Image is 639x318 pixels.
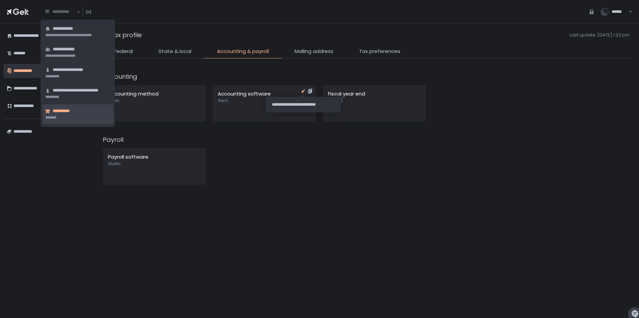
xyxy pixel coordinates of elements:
[217,48,269,55] span: Accounting & payroll
[103,72,426,81] div: Accounting
[108,90,159,97] span: Accounting method
[323,85,426,122] button: Fiscal year end[DATE]
[359,48,400,55] span: Tax preferences
[218,90,271,97] span: Accounting software
[159,48,191,55] span: State & local
[41,5,80,19] div: Search for option
[213,85,316,122] button: Accounting softwareXero
[218,98,311,104] span: Xero
[108,98,201,104] span: Cash
[103,135,426,144] div: Payroll
[328,90,365,97] span: Fiscal year end
[144,32,630,38] span: Last update: [DATE] 1:22 pm
[103,148,206,185] button: Payroll softwareGusto
[108,153,148,160] span: Payroll software
[45,8,76,15] input: Search for option
[108,161,201,167] span: Gusto
[328,98,421,104] span: [DATE]
[103,85,206,122] button: Accounting methodCash
[294,48,333,55] span: Mailing address
[114,48,133,55] span: Federal
[110,30,142,39] h1: Tax profile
